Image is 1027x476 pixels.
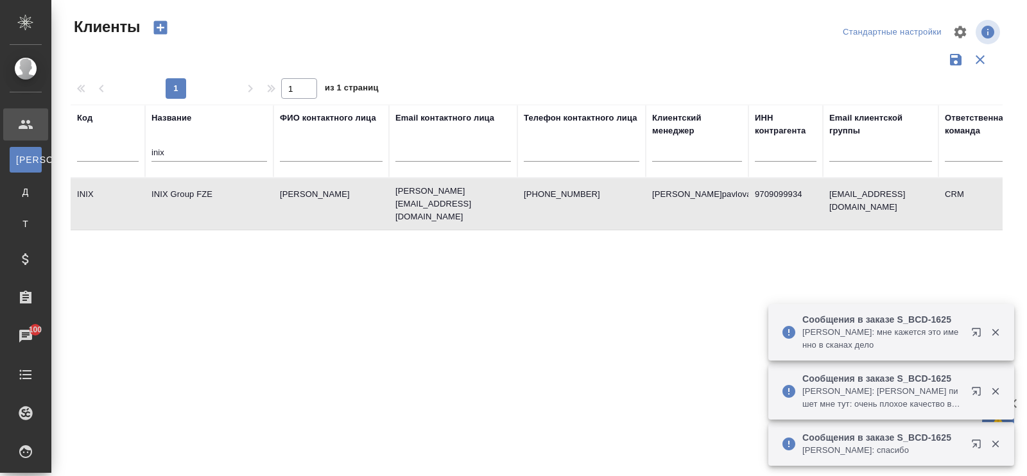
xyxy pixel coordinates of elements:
p: Сообщения в заказе S_BCD-1625 [802,372,963,385]
td: 9709099934 [748,182,823,226]
button: Закрыть [982,386,1008,397]
td: INIX [71,182,145,226]
p: [PERSON_NAME]: спасибо [802,444,963,457]
div: ФИО контактного лица [280,112,376,124]
td: INIX Group FZE [145,182,273,226]
a: 100 [3,320,48,352]
td: [PERSON_NAME]pavlova [646,182,748,226]
p: Сообщения в заказе S_BCD-1625 [802,431,963,444]
button: Сохранить фильтры [944,47,968,72]
p: [PERSON_NAME]: [PERSON_NAME] пишет мне тут: очень плохое качество выписок (скорее всего печати, а... [802,385,963,411]
p: [PERSON_NAME][EMAIL_ADDRESS][DOMAIN_NAME] [395,185,511,223]
button: Создать [145,17,176,38]
td: [PERSON_NAME] [273,182,389,226]
p: [PERSON_NAME]: мне кажется это именно в сканах дело [802,326,963,352]
button: Закрыть [982,438,1008,450]
div: Название [151,112,191,124]
div: Email клиентской группы [829,112,932,137]
button: Открыть в новой вкладке [963,431,994,462]
a: Д [10,179,42,205]
span: Клиенты [71,17,140,37]
td: [EMAIL_ADDRESS][DOMAIN_NAME] [823,182,938,226]
p: Сообщения в заказе S_BCD-1625 [802,313,963,326]
div: split button [840,22,945,42]
a: Т [10,211,42,237]
div: Email контактного лица [395,112,494,124]
span: 100 [21,323,50,336]
span: Посмотреть информацию [976,20,1003,44]
span: из 1 страниц [325,80,379,99]
span: Т [16,217,35,230]
div: Клиентский менеджер [652,112,742,137]
button: Открыть в новой вкладке [963,319,994,350]
button: Сбросить фильтры [968,47,992,72]
button: Закрыть [982,327,1008,338]
p: [PHONE_NUMBER] [524,188,639,201]
a: [PERSON_NAME] [10,147,42,173]
div: Код [77,112,92,124]
span: Настроить таблицу [945,17,976,47]
div: Телефон контактного лица [524,112,637,124]
div: ИНН контрагента [755,112,816,137]
span: [PERSON_NAME] [16,153,35,166]
button: Открыть в новой вкладке [963,378,994,409]
span: Д [16,185,35,198]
